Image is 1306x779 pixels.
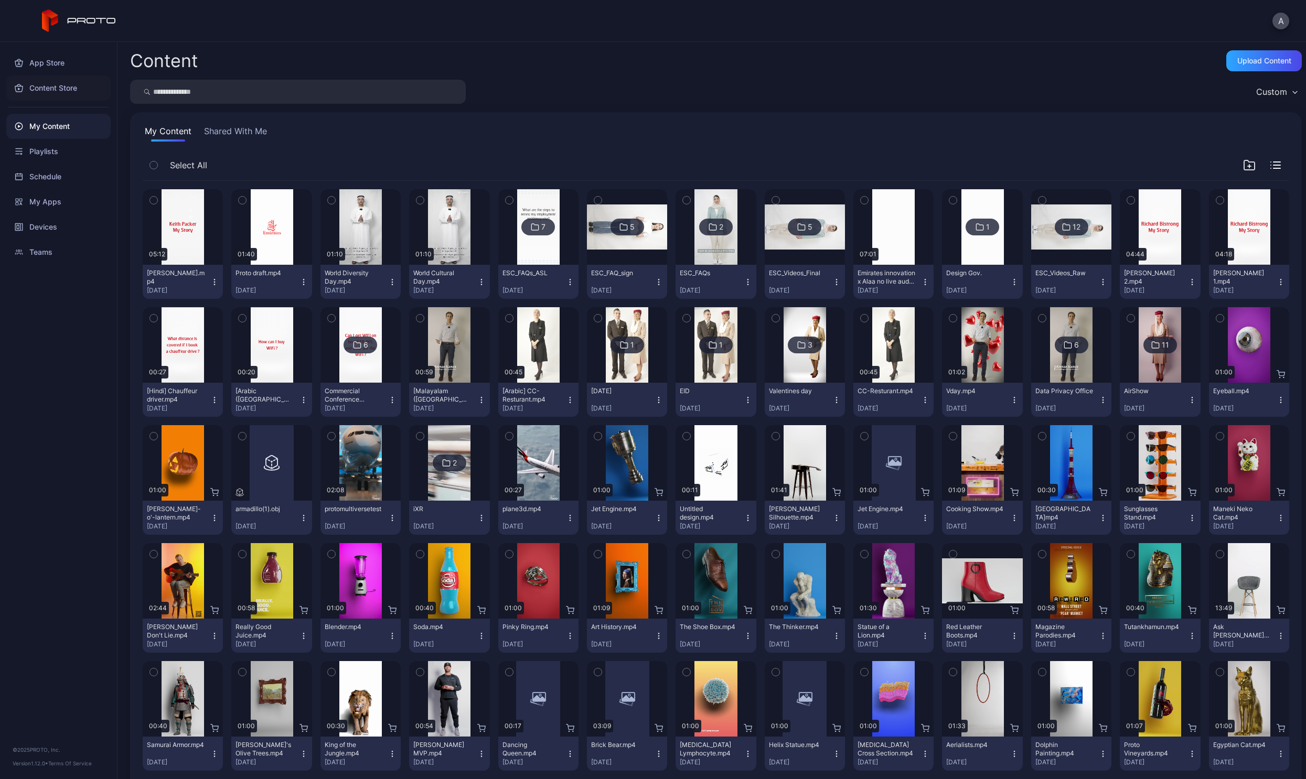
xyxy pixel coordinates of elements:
[858,404,921,413] div: [DATE]
[6,114,111,139] a: My Content
[1124,286,1187,295] div: [DATE]
[1120,383,1200,417] button: AirShow[DATE]
[502,387,560,404] div: [Arabic] CC-Resturant.mp4
[1035,269,1093,277] div: ESC_Videos_Raw
[808,340,812,350] div: 3
[1035,741,1093,758] div: Dolphin Painting.mp4
[413,387,471,404] div: [Malayalam (India)] Keenan-Portrait.mp4
[413,404,477,413] div: [DATE]
[858,505,915,513] div: Jet Engine.mp4
[1226,50,1302,71] button: Upload Content
[591,286,655,295] div: [DATE]
[1120,265,1200,299] button: [PERSON_NAME] 2.mp4[DATE]
[946,404,1010,413] div: [DATE]
[235,286,299,295] div: [DATE]
[765,501,845,535] button: [PERSON_NAME] Silhouette.mp4[DATE]
[143,737,223,771] button: Samurai Armor.mp4[DATE]
[942,265,1022,299] button: Design Gov.[DATE]
[1035,623,1093,640] div: Magazine Parodies.mp4
[769,505,827,522] div: Billy Morrison's Silhouette.mp4
[769,387,827,395] div: Valentines day
[325,640,388,648] div: [DATE]
[1124,640,1187,648] div: [DATE]
[409,265,489,299] button: World Cultural Day.mp4[DATE]
[147,404,210,413] div: [DATE]
[6,240,111,265] a: Teams
[676,619,756,653] button: The Shoe Box.mp4[DATE]
[587,501,667,535] button: Jet Engine.mp4[DATE]
[858,758,921,766] div: [DATE]
[858,269,915,286] div: Emirates innovation x Alaa no live audio x 2.mp4
[1074,340,1079,350] div: 6
[676,383,756,417] button: EID[DATE]
[1213,286,1277,295] div: [DATE]
[413,286,477,295] div: [DATE]
[680,269,737,277] div: ESC_FAQs
[147,741,205,749] div: Samurai Armor.mp4
[235,522,299,531] div: [DATE]
[769,741,827,749] div: Helix Statue.mp4
[235,387,293,404] div: [Arabic (United Arab Emirates)] Buy WiFi.mp4
[320,501,401,535] button: protomultiversetest[DATE]
[502,505,560,513] div: plane3d.mp4
[1237,57,1291,65] div: Upload Content
[235,741,293,758] div: Van Gogh's Olive Trees.mp4
[325,758,388,766] div: [DATE]
[498,383,579,417] button: [Arabic] CC-Resturant.mp4[DATE]
[1272,13,1289,29] button: A
[409,501,489,535] button: iXR[DATE]
[320,265,401,299] button: World Diversity Day.mp4[DATE]
[1124,623,1182,631] div: Tutankhamun.mp4
[502,522,566,531] div: [DATE]
[325,741,382,758] div: King of the Jungle.mp4
[946,286,1010,295] div: [DATE]
[591,741,649,749] div: Brick Bear.mp4
[1035,522,1099,531] div: [DATE]
[858,623,915,640] div: Statue of a Lion.mp4
[409,619,489,653] button: Soda.mp4[DATE]
[170,159,207,171] span: Select All
[1035,286,1099,295] div: [DATE]
[946,640,1010,648] div: [DATE]
[1213,623,1271,640] div: Ask Tim Draper Anything.mp4
[320,383,401,417] button: Commercial Conference 20092024[DATE]
[413,269,471,286] div: World Cultural Day.mp4
[853,383,934,417] button: CC-Resturant.mp4[DATE]
[453,458,457,468] div: 2
[1035,758,1099,766] div: [DATE]
[765,383,845,417] button: Valentines day[DATE]
[6,214,111,240] a: Devices
[1209,383,1289,417] button: Eyeball.mp4[DATE]
[591,387,649,395] div: Ramadan
[498,619,579,653] button: Pinky Ring.mp4[DATE]
[325,505,382,513] div: protomultiversetest
[1213,387,1271,395] div: Eyeball.mp4
[498,501,579,535] button: plane3d.mp4[DATE]
[676,737,756,771] button: [MEDICAL_DATA] Lymphocyte.mp4[DATE]
[202,125,269,142] button: Shared With Me
[235,640,299,648] div: [DATE]
[231,501,312,535] button: armadillo(1).obj[DATE]
[680,758,743,766] div: [DATE]
[502,623,560,631] div: Pinky Ring.mp4
[320,737,401,771] button: King of the Jungle.mp4[DATE]
[946,758,1010,766] div: [DATE]
[946,387,1004,395] div: Vday.mp4
[325,387,382,404] div: Commercial Conference 20092024
[143,125,194,142] button: My Content
[413,741,471,758] div: Albert Pujols MVP.mp4
[143,501,223,535] button: [PERSON_NAME]-o'-lantern.mp4[DATE]
[6,139,111,164] a: Playlists
[231,265,312,299] button: Proto draft.mp4[DATE]
[858,286,921,295] div: [DATE]
[147,505,205,522] div: Jack-o'-lantern.mp4
[6,50,111,75] div: App Store
[942,383,1022,417] button: Vday.mp4[DATE]
[680,522,743,531] div: [DATE]
[946,741,1004,749] div: Aerialists.mp4
[1213,522,1277,531] div: [DATE]
[942,737,1022,771] button: Aerialists.mp4[DATE]
[325,522,388,531] div: [DATE]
